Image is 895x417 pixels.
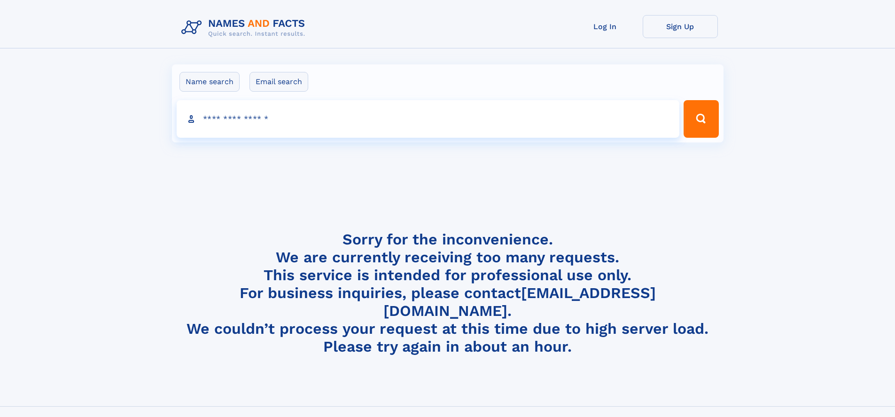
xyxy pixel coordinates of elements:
[568,15,643,38] a: Log In
[178,230,718,356] h4: Sorry for the inconvenience. We are currently receiving too many requests. This service is intend...
[383,284,656,320] a: [EMAIL_ADDRESS][DOMAIN_NAME]
[179,72,240,92] label: Name search
[249,72,308,92] label: Email search
[643,15,718,38] a: Sign Up
[178,15,313,40] img: Logo Names and Facts
[684,100,718,138] button: Search Button
[177,100,680,138] input: search input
